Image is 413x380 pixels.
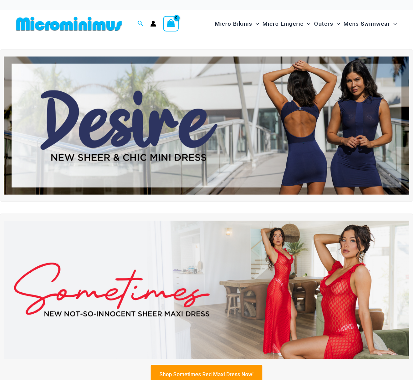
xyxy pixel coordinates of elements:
span: Mens Swimwear [343,15,390,32]
span: Menu Toggle [390,15,397,32]
img: MM SHOP LOGO FLAT [14,16,125,31]
span: Micro Lingerie [262,15,304,32]
span: Micro Bikinis [215,15,252,32]
a: Search icon link [137,20,144,28]
span: Menu Toggle [304,15,310,32]
nav: Site Navigation [212,13,399,35]
img: Desire me Navy Dress [4,57,409,195]
span: Menu Toggle [333,15,340,32]
a: OutersMenu ToggleMenu Toggle [312,14,342,34]
span: Menu Toggle [252,15,259,32]
a: Account icon link [150,21,156,27]
a: Micro BikinisMenu ToggleMenu Toggle [213,14,261,34]
span: Outers [314,15,333,32]
a: Mens SwimwearMenu ToggleMenu Toggle [342,14,398,34]
a: Micro LingerieMenu ToggleMenu Toggle [261,14,312,34]
img: Sometimes Red Maxi Dress [4,221,409,359]
a: View Shopping Cart, empty [163,16,179,31]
